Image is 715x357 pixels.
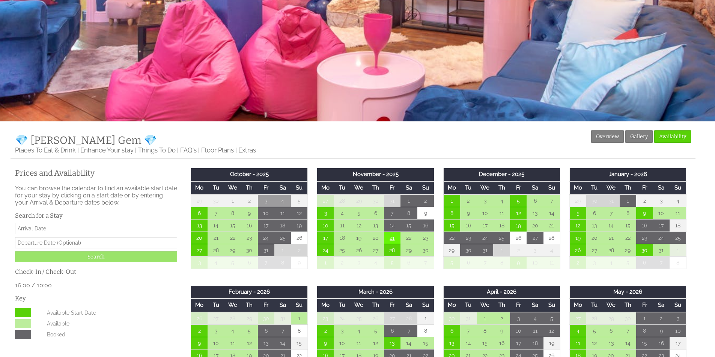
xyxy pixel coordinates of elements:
td: 27 [367,244,384,257]
td: 22 [620,232,636,244]
td: 22 [400,232,417,244]
th: Fr [510,181,527,194]
td: 5 [443,257,460,269]
th: We [477,181,493,194]
td: 13 [191,220,208,232]
td: 31 [653,244,670,257]
td: 7 [543,194,560,207]
td: 22 [224,232,241,244]
td: 30 [586,194,603,207]
p: 16:00 / 10:00 [15,282,177,289]
td: 1 [636,312,653,325]
th: We [351,181,367,194]
td: 12 [569,220,586,232]
td: 1 [274,244,291,257]
td: 25 [274,232,291,244]
td: 8 [274,257,291,269]
th: Sa [400,299,417,312]
td: 28 [543,232,560,244]
td: 5 [569,207,586,220]
td: 12 [510,207,527,220]
th: We [603,299,619,312]
td: 19 [291,220,307,232]
td: 9 [460,207,477,220]
th: Fr [384,299,400,312]
a: Enhance Your stay [80,146,134,154]
td: 4 [670,194,686,207]
a: Overview [591,130,624,143]
td: 8 [443,207,460,220]
td: 10 [527,257,543,269]
h2: Prices and Availability [15,168,177,178]
dd: Available Start Date [45,308,175,317]
td: 4 [224,324,241,337]
td: 13 [367,220,384,232]
th: Th [241,181,257,194]
input: Search [15,251,177,262]
td: 23 [241,232,257,244]
p: You can browse the calendar to find an available start date for your stay by clicking on a start ... [15,185,177,206]
td: 2 [653,312,670,325]
td: 8 [417,324,434,337]
th: Sa [653,181,670,194]
td: 15 [400,220,417,232]
td: 31 [603,194,619,207]
td: 29 [351,194,367,207]
td: 3 [351,257,367,269]
td: 3 [191,257,208,269]
td: 12 [291,207,307,220]
td: 2 [191,324,208,337]
td: 4 [493,194,510,207]
a: 💎 [PERSON_NAME] Gem 💎 [15,134,157,146]
th: Sa [274,181,291,194]
td: 8 [400,207,417,220]
h3: Search for a Stay [15,212,177,219]
td: 14 [603,220,619,232]
td: 30 [460,244,477,257]
td: 22 [443,232,460,244]
th: Mo [191,181,208,194]
td: 2 [569,257,586,269]
td: 11 [670,207,686,220]
td: 6 [384,324,400,337]
th: Tu [334,299,350,312]
td: 15 [443,220,460,232]
td: 5 [351,207,367,220]
h3: Key [15,295,177,302]
td: 27 [384,312,400,325]
td: 8 [620,207,636,220]
a: Floor Plans [201,146,234,154]
td: 29 [443,244,460,257]
th: Th [493,181,510,194]
td: 25 [670,232,686,244]
td: 4 [603,257,619,269]
td: 6 [258,324,274,337]
td: 9 [291,257,307,269]
td: 17 [477,220,493,232]
td: 5 [291,194,307,207]
td: 4 [367,257,384,269]
td: 25 [351,312,367,325]
td: 1 [477,312,493,325]
th: October - 2025 [191,168,308,181]
td: 23 [417,232,434,244]
td: 6 [367,207,384,220]
th: November - 2025 [317,168,434,181]
td: 23 [317,312,334,325]
td: 26 [510,232,527,244]
th: Sa [653,299,670,312]
th: Fr [636,181,653,194]
th: Tu [208,299,224,312]
td: 17 [317,232,334,244]
th: Fr [510,299,527,312]
td: 20 [191,232,208,244]
th: Sa [400,181,417,194]
td: 14 [384,220,400,232]
td: 24 [317,244,334,257]
td: 8 [224,207,241,220]
td: 1 [317,257,334,269]
td: 4 [334,207,350,220]
td: 18 [493,220,510,232]
td: 4 [208,257,224,269]
th: Tu [208,181,224,194]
